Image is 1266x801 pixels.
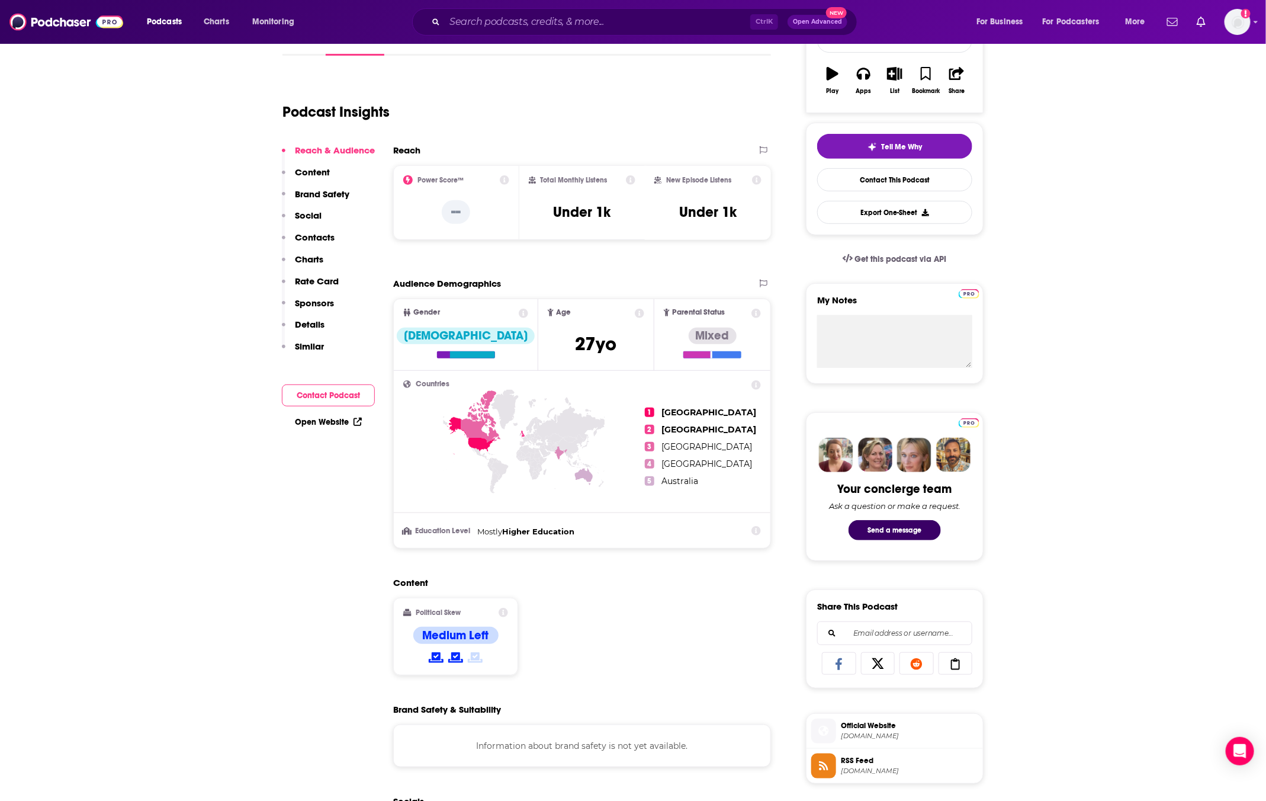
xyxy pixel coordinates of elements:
[882,142,923,152] span: Tell Me Why
[976,14,1023,30] span: For Business
[811,719,978,744] a: Official Website[DOMAIN_NAME]
[827,88,839,95] div: Play
[393,145,420,156] h2: Reach
[397,328,535,344] div: [DEMOGRAPHIC_DATA]
[477,527,502,536] span: Mostly
[502,527,574,536] span: Higher Education
[295,188,349,200] p: Brand Safety
[949,88,965,95] div: Share
[282,103,390,121] h1: Podcast Insights
[897,438,931,472] img: Jules Profile
[855,254,947,264] span: Get this podcast via API
[899,652,934,675] a: Share on Reddit
[295,275,339,287] p: Rate Card
[833,245,956,274] a: Get this podcast via API
[817,201,972,224] button: Export One-Sheet
[1162,12,1183,32] a: Show notifications dropdown
[282,341,324,363] button: Similar
[661,407,756,418] span: [GEOGRAPHIC_DATA]
[282,232,335,254] button: Contacts
[829,501,960,511] div: Ask a question or make a request.
[282,210,322,232] button: Social
[139,12,197,31] button: open menu
[838,482,952,496] div: Your concierge team
[1192,12,1210,32] a: Show notifications dropdown
[661,476,698,486] span: Australia
[417,176,464,184] h2: Power Score™
[750,14,778,30] span: Ctrl K
[9,11,123,33] img: Podchaser - Follow, Share and Rate Podcasts
[661,441,752,452] span: [GEOGRAPHIC_DATA]
[282,275,339,297] button: Rate Card
[413,309,440,316] span: Gender
[393,704,501,715] h2: Brand Safety & Suitability
[295,232,335,243] p: Contacts
[295,319,324,330] p: Details
[848,59,879,102] button: Apps
[282,145,375,166] button: Reach & Audience
[849,520,941,540] button: Send a message
[442,200,470,224] p: --
[282,385,375,406] button: Contact Podcast
[689,328,737,344] div: Mixed
[679,203,737,221] h3: Under 1k
[661,459,752,469] span: [GEOGRAPHIC_DATA]
[817,621,972,645] div: Search followers
[295,145,375,156] p: Reach & Audience
[959,287,979,299] a: Pro website
[282,297,334,319] button: Sponsors
[959,289,979,299] img: Podchaser Pro
[1117,12,1160,31] button: open menu
[147,14,182,30] span: Podcasts
[861,652,895,675] a: Share on X/Twitter
[817,168,972,191] a: Contact This Podcast
[295,417,362,427] a: Open Website
[1035,12,1117,31] button: open menu
[645,459,654,469] span: 4
[1226,737,1254,765] div: Open Intercom Messenger
[910,59,941,102] button: Bookmark
[645,408,654,417] span: 1
[295,210,322,221] p: Social
[423,8,869,36] div: Search podcasts, credits, & more...
[912,88,940,95] div: Bookmark
[1241,9,1251,18] svg: Email not verified
[244,12,310,31] button: open menu
[841,720,978,731] span: Official Website
[817,134,972,159] button: tell me why sparkleTell Me Why
[282,319,324,341] button: Details
[811,754,978,778] a: RSS Feed[DOMAIN_NAME]
[867,142,877,152] img: tell me why sparkle
[295,254,323,265] p: Charts
[793,19,842,25] span: Open Advanced
[393,577,761,588] h2: Content
[204,14,229,30] span: Charts
[645,476,654,486] span: 5
[196,12,236,31] a: Charts
[817,59,848,102] button: Play
[959,416,979,428] a: Pro website
[890,88,899,95] div: List
[858,438,892,472] img: Barbara Profile
[416,380,449,388] span: Countries
[841,755,978,766] span: RSS Feed
[672,309,725,316] span: Parental Status
[393,278,501,289] h2: Audience Demographics
[556,309,571,316] span: Age
[282,188,349,210] button: Brand Safety
[252,14,294,30] span: Monitoring
[1125,14,1145,30] span: More
[661,424,756,435] span: [GEOGRAPHIC_DATA]
[403,527,473,535] h3: Education Level
[788,15,847,29] button: Open AdvancedNew
[968,12,1038,31] button: open menu
[295,166,330,178] p: Content
[942,59,972,102] button: Share
[817,294,972,315] label: My Notes
[445,12,750,31] input: Search podcasts, credits, & more...
[1043,14,1100,30] span: For Podcasters
[817,601,898,612] h3: Share This Podcast
[282,166,330,188] button: Content
[856,88,872,95] div: Apps
[1225,9,1251,35] span: Logged in as ava.halabian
